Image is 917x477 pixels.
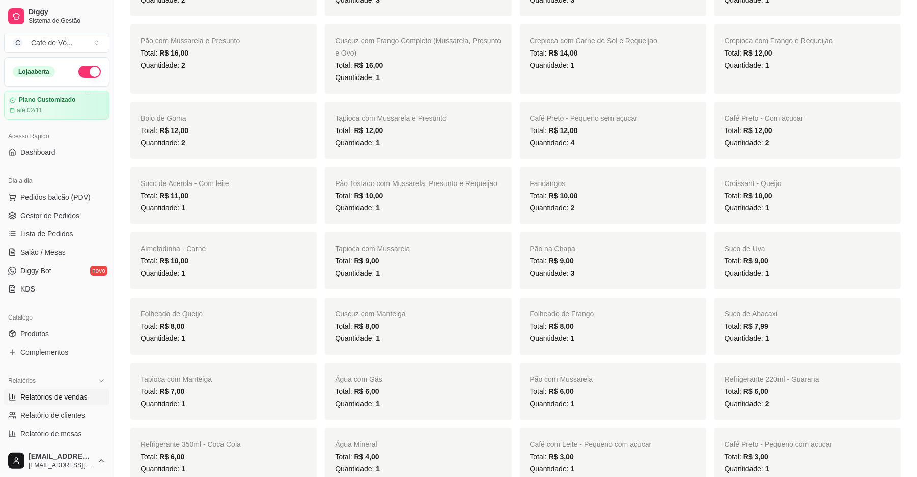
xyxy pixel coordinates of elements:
span: Tapioca com Mussarela e Presunto [335,114,447,122]
article: até 02/11 [17,106,42,114]
a: Relatório de fidelidadenovo [4,444,109,460]
span: 1 [181,400,185,408]
div: Loja aberta [13,66,55,77]
span: Quantidade: [335,465,380,473]
span: Quantidade: [725,400,769,408]
span: R$ 9,00 [743,257,768,265]
span: Total: [725,257,768,265]
span: Quantidade: [530,465,575,473]
div: Café de Vó ... [31,38,73,48]
span: KDS [20,284,35,294]
span: R$ 12,00 [354,126,383,135]
span: R$ 10,00 [354,192,383,200]
div: Acesso Rápido [4,128,109,144]
a: Dashboard [4,144,109,161]
span: Quantidade: [530,61,575,69]
span: R$ 12,00 [549,126,578,135]
span: [EMAIL_ADDRESS][DOMAIN_NAME] [29,461,93,469]
span: Croissant - Queijo [725,179,782,188]
span: Quantidade: [335,334,380,342]
span: Quantidade: [141,61,185,69]
span: Total: [141,257,188,265]
span: 1 [765,334,769,342]
span: Suco de Uva [725,245,765,253]
article: Plano Customizado [19,96,75,104]
span: Cuscuz com Manteiga [335,310,406,318]
a: DiggySistema de Gestão [4,4,109,29]
span: 1 [571,400,575,408]
span: R$ 11,00 [159,192,188,200]
a: Lista de Pedidos [4,226,109,242]
span: Sistema de Gestão [29,17,105,25]
a: Gestor de Pedidos [4,207,109,224]
span: 2 [765,400,769,408]
span: Quantidade: [141,334,185,342]
span: R$ 12,00 [159,126,188,135]
span: 1 [181,269,185,277]
div: Dia a dia [4,173,109,189]
span: Total: [725,192,772,200]
span: R$ 6,00 [743,387,768,395]
span: 1 [376,334,380,342]
span: 1 [181,465,185,473]
span: Quantidade: [335,400,380,408]
span: 2 [765,139,769,147]
span: R$ 3,00 [743,453,768,461]
span: Quantidade: [141,465,185,473]
span: R$ 12,00 [743,126,772,135]
span: Total: [141,49,188,57]
span: Suco de Acerola - Com leite [141,179,229,188]
a: KDS [4,281,109,297]
span: 1 [571,465,575,473]
span: Quantidade: [530,139,575,147]
span: Refrigerante 220ml - Guarana [725,375,819,383]
span: Relatórios de vendas [20,392,88,402]
span: Quantidade: [725,139,769,147]
span: 1 [181,204,185,212]
span: 1 [376,73,380,82]
span: C [13,38,23,48]
span: Diggy Bot [20,266,51,276]
span: Lista de Pedidos [20,229,73,239]
span: Quantidade: [335,139,380,147]
span: Total: [335,453,379,461]
span: Quantidade: [530,204,575,212]
span: Total: [725,49,772,57]
span: Total: [725,126,772,135]
span: Quantidade: [725,269,769,277]
span: Total: [141,453,184,461]
span: Salão / Mesas [20,247,66,257]
span: Total: [335,126,383,135]
span: Suco de Abacaxi [725,310,777,318]
span: 3 [571,269,575,277]
span: Almofadinha - Carne [141,245,206,253]
span: Total: [335,192,383,200]
span: Pão com Mussarela e Presunto [141,37,240,45]
a: Diggy Botnovo [4,262,109,279]
span: Pão com Mussarela [530,375,593,383]
span: Total: [335,257,379,265]
span: Crepioca com Frango e Requeijao [725,37,833,45]
span: Total: [530,453,574,461]
span: Café com Leite - Pequeno com açucar [530,440,652,448]
span: Quantidade: [725,61,769,69]
span: R$ 8,00 [159,322,184,330]
span: 1 [376,269,380,277]
span: Crepioca com Carne de Sol e Requeijao [530,37,658,45]
span: Total: [141,192,188,200]
span: Tapioca com Manteiga [141,375,212,383]
span: Complementos [20,347,68,357]
a: Relatório de mesas [4,426,109,442]
span: 2 [181,139,185,147]
span: 1 [181,334,185,342]
span: Total: [725,387,768,395]
button: Pedidos balcão (PDV) [4,189,109,205]
span: R$ 8,00 [354,322,379,330]
span: 4 [571,139,575,147]
span: Relatórios [8,377,36,385]
span: Quantidade: [141,400,185,408]
span: Pão na Chapa [530,245,576,253]
span: Café Preto - Pequeno com açucar [725,440,832,448]
span: Total: [141,126,188,135]
span: 1 [765,465,769,473]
